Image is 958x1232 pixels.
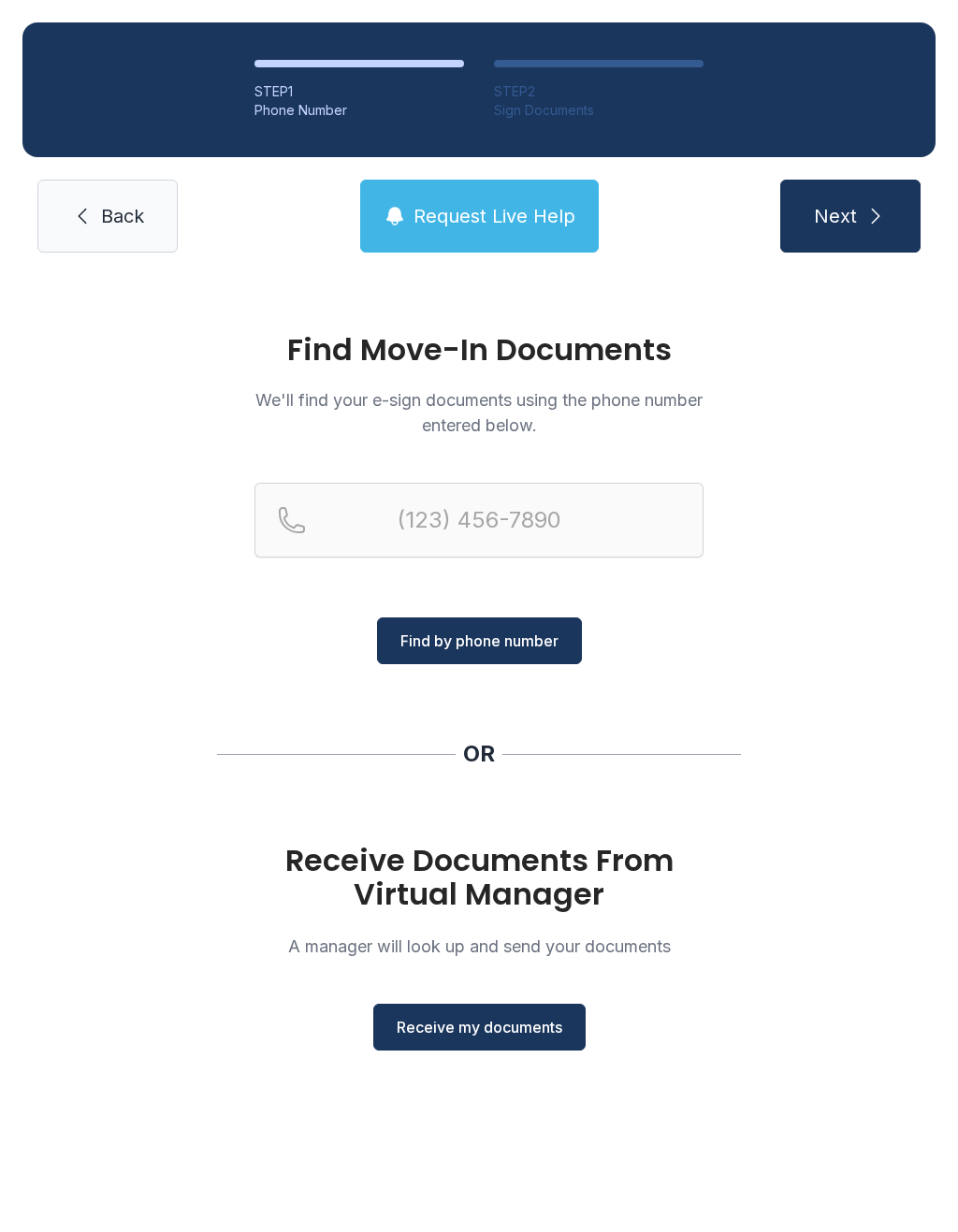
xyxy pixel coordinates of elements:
span: Back [101,203,144,229]
span: Request Live Help [414,203,575,229]
div: Phone Number [254,101,464,120]
p: We'll find your e-sign documents using the phone number entered below. [254,387,704,438]
p: A manager will look up and send your documents [254,934,704,959]
div: STEP 2 [494,82,704,101]
span: Next [814,203,857,229]
div: STEP 1 [254,82,464,101]
span: Find by phone number [400,630,559,652]
h1: Find Move-In Documents [254,335,704,365]
h1: Receive Documents From Virtual Manager [254,844,704,911]
span: Receive my documents [397,1016,562,1038]
input: Reservation phone number [254,483,704,558]
div: Sign Documents [494,101,704,120]
div: OR [463,739,495,769]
